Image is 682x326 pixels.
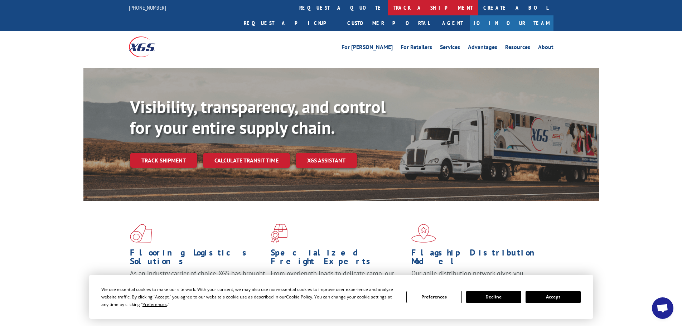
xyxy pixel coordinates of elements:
[130,224,152,243] img: xgs-icon-total-supply-chain-intelligence-red
[238,15,342,31] a: Request a pickup
[342,15,435,31] a: Customer Portal
[271,224,287,243] img: xgs-icon-focused-on-flooring-red
[401,44,432,52] a: For Retailers
[440,44,460,52] a: Services
[411,269,543,286] span: Our agile distribution network gives you nationwide inventory management on demand.
[470,15,553,31] a: Join Our Team
[130,248,265,269] h1: Flooring Logistics Solutions
[286,294,312,300] span: Cookie Policy
[89,275,593,319] div: Cookie Consent Prompt
[130,96,386,138] b: Visibility, transparency, and control for your entire supply chain.
[411,224,436,243] img: xgs-icon-flagship-distribution-model-red
[538,44,553,52] a: About
[342,44,393,52] a: For [PERSON_NAME]
[526,291,581,303] button: Accept
[129,4,166,11] a: [PHONE_NUMBER]
[130,269,265,295] span: As an industry carrier of choice, XGS has brought innovation and dedication to flooring logistics...
[271,269,406,301] p: From overlength loads to delicate cargo, our experienced staff knows the best way to move your fr...
[406,291,461,303] button: Preferences
[466,291,521,303] button: Decline
[411,248,547,269] h1: Flagship Distribution Model
[271,248,406,269] h1: Specialized Freight Experts
[505,44,530,52] a: Resources
[101,286,398,308] div: We use essential cookies to make our site work. With your consent, we may also use non-essential ...
[296,153,357,168] a: XGS ASSISTANT
[652,297,673,319] div: Open chat
[435,15,470,31] a: Agent
[203,153,290,168] a: Calculate transit time
[468,44,497,52] a: Advantages
[130,153,197,168] a: Track shipment
[142,301,167,307] span: Preferences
